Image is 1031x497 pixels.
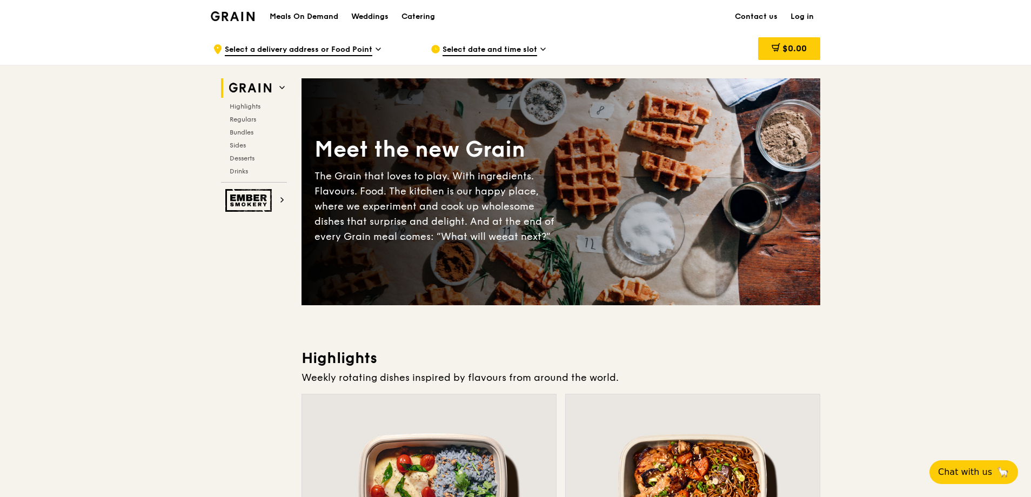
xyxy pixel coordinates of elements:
[443,44,537,56] span: Select date and time slot
[225,78,275,98] img: Grain web logo
[230,142,246,149] span: Sides
[938,466,992,479] span: Chat with us
[929,460,1018,484] button: Chat with us🦙
[225,189,275,212] img: Ember Smokery web logo
[230,167,248,175] span: Drinks
[996,466,1009,479] span: 🦙
[302,348,820,368] h3: Highlights
[270,11,338,22] h1: Meals On Demand
[782,43,807,53] span: $0.00
[314,169,561,244] div: The Grain that loves to play. With ingredients. Flavours. Food. The kitchen is our happy place, w...
[784,1,820,33] a: Log in
[395,1,441,33] a: Catering
[230,155,255,162] span: Desserts
[211,11,255,21] img: Grain
[314,135,561,164] div: Meet the new Grain
[401,1,435,33] div: Catering
[230,116,256,123] span: Regulars
[230,103,260,110] span: Highlights
[230,129,253,136] span: Bundles
[502,231,551,243] span: eat next?”
[345,1,395,33] a: Weddings
[302,370,820,385] div: Weekly rotating dishes inspired by flavours from around the world.
[225,44,372,56] span: Select a delivery address or Food Point
[728,1,784,33] a: Contact us
[351,1,389,33] div: Weddings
